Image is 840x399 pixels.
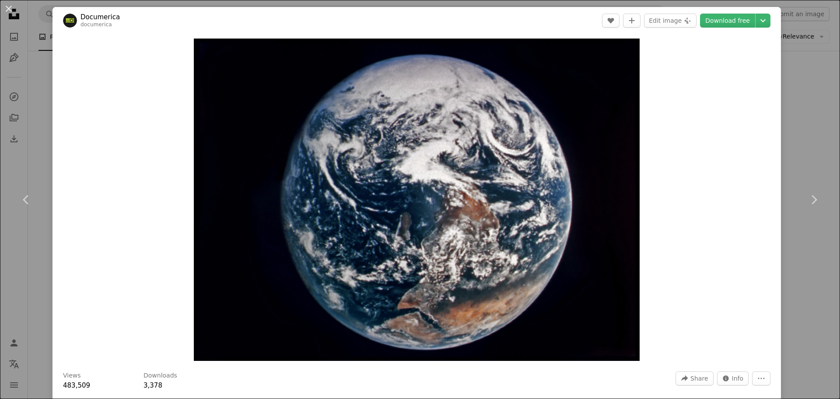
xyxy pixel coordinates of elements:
img: the earth from space showing africa and africa [194,39,640,361]
h3: Views [63,371,81,380]
a: Documerica [80,13,120,21]
span: Info [732,372,744,385]
a: Download free [700,14,755,28]
h3: Downloads [143,371,177,380]
button: Like [602,14,619,28]
button: Choose download size [756,14,770,28]
span: Share [690,372,708,385]
button: More Actions [752,371,770,385]
a: documerica [80,21,112,28]
a: Next [787,158,840,242]
button: Edit image [644,14,696,28]
button: Share this image [675,371,713,385]
button: Zoom in on this image [194,39,640,361]
span: 483,509 [63,381,90,389]
button: Add to Collection [623,14,640,28]
span: 3,378 [143,381,162,389]
img: Go to Documerica's profile [63,14,77,28]
button: Stats about this image [717,371,749,385]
